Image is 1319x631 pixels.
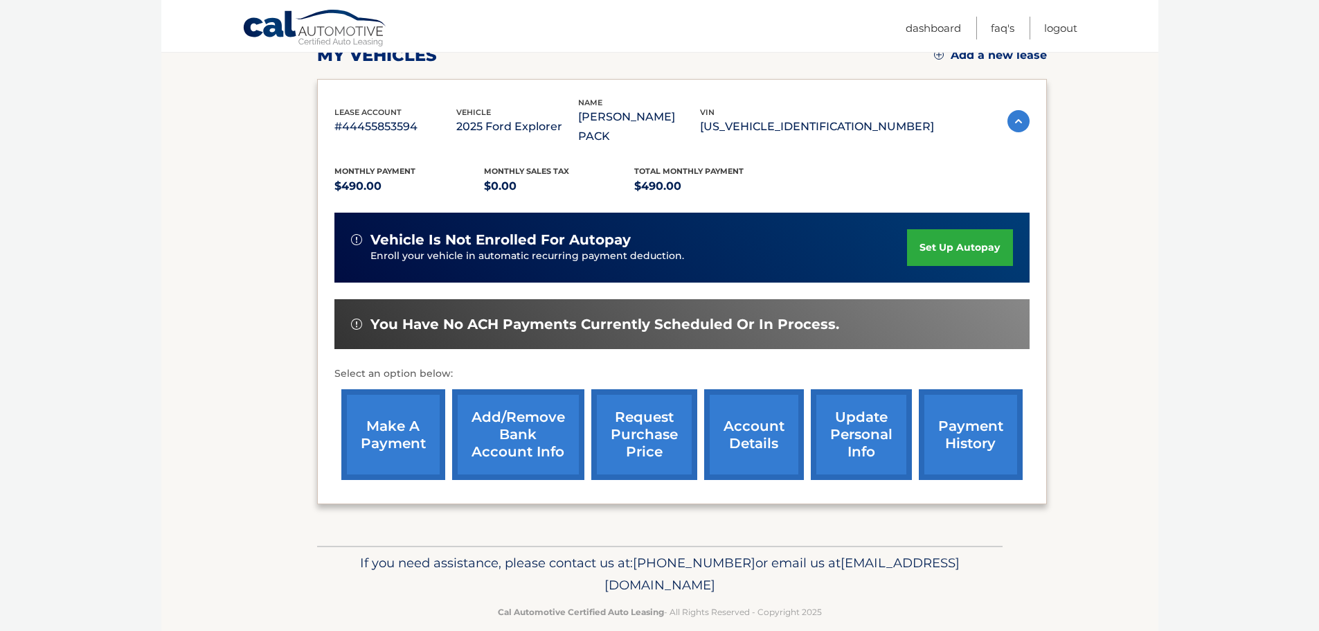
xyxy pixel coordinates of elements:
[919,389,1023,480] a: payment history
[700,107,715,117] span: vin
[1007,110,1030,132] img: accordion-active.svg
[700,117,934,136] p: [US_VEHICLE_IDENTIFICATION_NUMBER]
[317,45,437,66] h2: my vehicles
[242,9,388,49] a: Cal Automotive
[991,17,1014,39] a: FAQ's
[498,607,664,617] strong: Cal Automotive Certified Auto Leasing
[578,98,602,107] span: name
[370,249,908,264] p: Enroll your vehicle in automatic recurring payment deduction.
[906,17,961,39] a: Dashboard
[634,166,744,176] span: Total Monthly Payment
[634,177,784,196] p: $490.00
[326,552,994,596] p: If you need assistance, please contact us at: or email us at
[456,117,578,136] p: 2025 Ford Explorer
[704,389,804,480] a: account details
[341,389,445,480] a: make a payment
[811,389,912,480] a: update personal info
[907,229,1012,266] a: set up autopay
[484,166,569,176] span: Monthly sales Tax
[452,389,584,480] a: Add/Remove bank account info
[1044,17,1077,39] a: Logout
[326,605,994,619] p: - All Rights Reserved - Copyright 2025
[370,316,839,333] span: You have no ACH payments currently scheduled or in process.
[484,177,634,196] p: $0.00
[633,555,755,571] span: [PHONE_NUMBER]
[334,107,402,117] span: lease account
[934,48,1047,62] a: Add a new lease
[351,234,362,245] img: alert-white.svg
[334,166,415,176] span: Monthly Payment
[334,177,485,196] p: $490.00
[934,50,944,60] img: add.svg
[334,117,456,136] p: #44455853594
[578,107,700,146] p: [PERSON_NAME] PACK
[334,366,1030,382] p: Select an option below:
[604,555,960,593] span: [EMAIL_ADDRESS][DOMAIN_NAME]
[351,319,362,330] img: alert-white.svg
[456,107,491,117] span: vehicle
[591,389,697,480] a: request purchase price
[370,231,631,249] span: vehicle is not enrolled for autopay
